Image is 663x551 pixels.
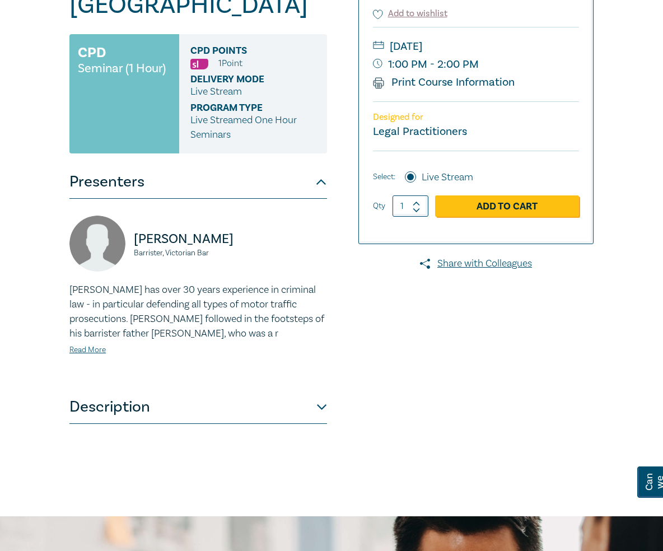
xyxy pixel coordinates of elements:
span: Program type [190,102,294,113]
small: Seminar (1 Hour) [78,63,166,74]
a: Share with Colleagues [358,256,594,271]
button: Presenters [69,165,327,199]
button: Add to wishlist [373,7,447,20]
a: Print Course Information [373,75,515,90]
a: Read More [69,345,106,355]
a: Add to Cart [435,195,579,217]
input: 1 [393,195,428,217]
small: 1:00 PM - 2:00 PM [373,55,579,73]
button: Description [69,390,327,424]
p: Live Streamed One Hour Seminars [190,113,316,142]
p: [PERSON_NAME] [134,230,327,248]
p: Designed for [373,112,579,123]
img: Substantive Law [190,59,208,69]
span: Live Stream [190,85,242,98]
span: CPD Points [190,45,294,56]
p: [PERSON_NAME] has over 30 years experience in criminal law - in particular defending all types of... [69,283,327,341]
span: Select: [373,171,395,183]
img: A8UdDugLQf5CAAAAJXRFWHRkYXRlOmNyZWF0ZQAyMDIxLTA5LTMwVDA5OjEwOjA0KzAwOjAwJDk1UAAAACV0RVh0ZGF0ZTptb... [69,216,125,272]
li: 1 Point [218,56,242,71]
small: Barrister, Victorian Bar [134,249,327,257]
label: Qty [373,200,385,212]
label: Live Stream [422,170,473,185]
h3: CPD [78,43,106,63]
span: Delivery Mode [190,74,294,85]
small: Legal Practitioners [373,124,467,139]
small: [DATE] [373,38,579,55]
